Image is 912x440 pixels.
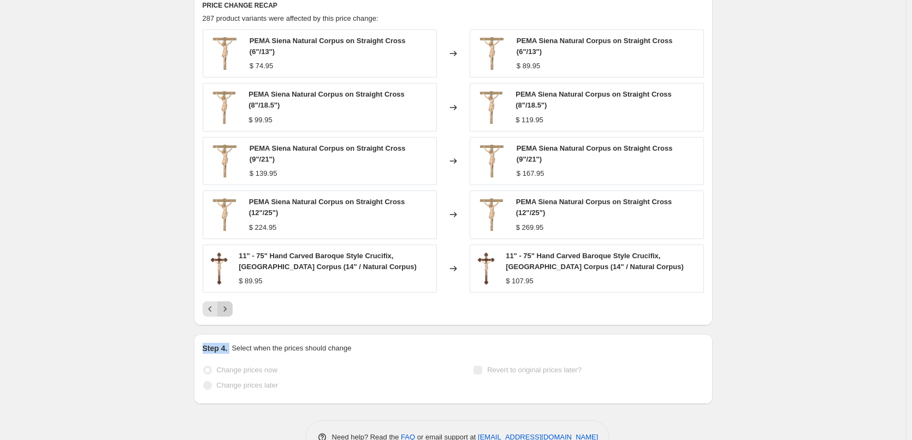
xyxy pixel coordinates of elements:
[517,37,673,56] span: PEMA Siena Natural Corpus on Straight Cross (6"/13")
[516,90,672,109] span: PEMA Siena Natural Corpus on Straight Cross (8"/18.5")
[203,1,704,10] h6: PRICE CHANGE RECAP
[517,144,673,163] span: PEMA Siena Natural Corpus on Straight Cross (9"/21")
[516,115,543,126] div: $ 119.95
[476,198,507,231] img: siena.natural_80x.jpg
[517,61,540,72] div: $ 89.95
[217,366,277,374] span: Change prices now
[203,14,378,22] span: 287 product variants were affected by this price change:
[476,37,508,70] img: siena.natural_80x.jpg
[217,381,279,389] span: Change prices later
[203,301,218,317] button: Previous
[203,343,228,354] h2: Step 4.
[506,276,534,287] div: $ 107.95
[476,145,508,177] img: siena.natural_80x.jpg
[209,198,240,231] img: siena.natural_80x.jpg
[249,198,405,217] span: PEMA Siena Natural Corpus on Straight Cross (12"/25")
[239,276,262,287] div: $ 89.95
[250,37,406,56] span: PEMA Siena Natural Corpus on Straight Cross (6"/13")
[209,91,240,124] img: siena.natural_80x.jpg
[250,144,406,163] span: PEMA Siena Natural Corpus on Straight Cross (9"/21")
[250,61,273,72] div: $ 74.95
[239,252,417,271] span: 11" - 75" Hand Carved Baroque Style Crucifix, [GEOGRAPHIC_DATA] Corpus (14" / Natural Corpus)
[516,198,672,217] span: PEMA Siena Natural Corpus on Straight Cross (12"/25")
[217,301,233,317] button: Next
[209,37,241,70] img: siena.natural_80x.jpg
[476,91,507,124] img: siena.natural_80x.jpg
[209,145,241,177] img: siena.natural_80x.jpg
[209,252,230,285] img: sienna.natural.baroque_80x.jpg
[516,222,544,233] div: $ 269.95
[476,252,498,285] img: sienna.natural.baroque_80x.jpg
[506,252,684,271] span: 11" - 75" Hand Carved Baroque Style Crucifix, [GEOGRAPHIC_DATA] Corpus (14" / Natural Corpus)
[232,343,351,354] p: Select when the prices should change
[250,168,277,179] div: $ 139.95
[248,90,405,109] span: PEMA Siena Natural Corpus on Straight Cross (8"/18.5")
[249,222,277,233] div: $ 224.95
[203,301,233,317] nav: Pagination
[517,168,544,179] div: $ 167.95
[248,115,272,126] div: $ 99.95
[487,366,582,374] span: Revert to original prices later?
